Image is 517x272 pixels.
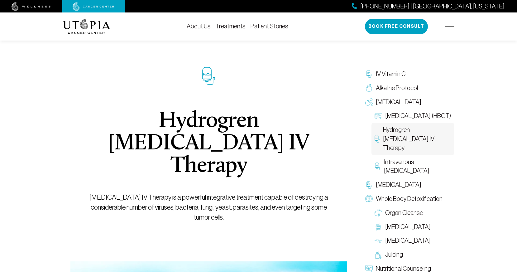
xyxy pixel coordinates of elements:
img: logo [63,19,110,34]
a: About Us [187,23,211,30]
a: IV Vitamin C [362,67,454,81]
button: Book Free Consult [365,19,428,34]
img: IV Vitamin C [365,70,373,78]
img: Hyperbaric Oxygen Therapy (HBOT) [375,112,382,120]
img: Organ Cleanse [375,209,382,216]
p: [MEDICAL_DATA] IV Therapy is a powerful integrative treatment capable of destroying a considerabl... [84,192,333,222]
img: icon-hamburger [445,24,454,29]
span: [MEDICAL_DATA] [385,236,431,245]
img: Whole Body Detoxification [365,195,373,202]
span: [MEDICAL_DATA] [376,98,421,107]
a: [MEDICAL_DATA] [371,220,454,234]
img: wellness [12,2,51,11]
span: Hydrogren [MEDICAL_DATA] IV Therapy [383,125,451,152]
a: Whole Body Detoxification [362,192,454,206]
span: Intravenous [MEDICAL_DATA] [384,158,451,176]
span: Organ Cleanse [385,208,423,217]
img: Colon Therapy [375,223,382,231]
a: Alkaline Protocol [362,81,454,95]
a: Juicing [371,248,454,262]
a: [MEDICAL_DATA] [362,178,454,192]
a: [PHONE_NUMBER] | [GEOGRAPHIC_DATA], [US_STATE] [352,2,505,11]
img: cancer center [73,2,114,11]
span: [MEDICAL_DATA] [385,222,431,231]
img: icon [202,67,215,85]
span: [MEDICAL_DATA] [376,180,421,189]
a: Hydrogren [MEDICAL_DATA] IV Therapy [371,123,454,155]
h1: Hydrogren [MEDICAL_DATA] IV Therapy [84,110,333,177]
img: Alkaline Protocol [365,84,373,92]
img: Juicing [375,251,382,259]
span: IV Vitamin C [376,70,405,79]
img: Intravenous Ozone Therapy [375,163,381,170]
a: Intravenous [MEDICAL_DATA] [371,155,454,178]
a: [MEDICAL_DATA] (HBOT) [371,109,454,123]
a: [MEDICAL_DATA] [371,234,454,248]
img: Hydrogren Peroxide IV Therapy [375,135,380,143]
img: Lymphatic Massage [375,237,382,245]
img: Oxygen Therapy [365,98,373,106]
a: Patient Stories [251,23,288,30]
span: [MEDICAL_DATA] (HBOT) [385,111,451,120]
a: [MEDICAL_DATA] [362,95,454,109]
a: Treatments [216,23,246,30]
span: Juicing [385,250,403,259]
a: Organ Cleanse [371,206,454,220]
img: Chelation Therapy [365,181,373,189]
span: Alkaline Protocol [376,84,418,93]
span: Whole Body Detoxification [376,194,443,203]
span: [PHONE_NUMBER] | [GEOGRAPHIC_DATA], [US_STATE] [360,2,505,11]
